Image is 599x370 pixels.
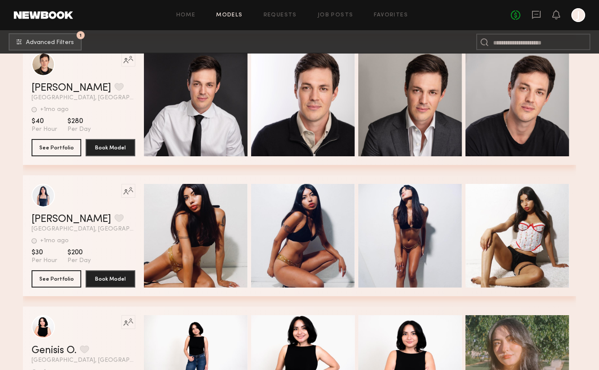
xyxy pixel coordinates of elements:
button: 1Advanced Filters [9,33,82,51]
a: Favorites [374,13,408,18]
div: +1mo ago [40,107,69,113]
span: $40 [32,117,57,126]
span: $280 [67,117,91,126]
span: Per Day [67,126,91,133]
span: Per Hour [32,126,57,133]
span: [GEOGRAPHIC_DATA], [GEOGRAPHIC_DATA] [32,95,135,101]
a: Models [216,13,242,18]
span: Per Hour [32,257,57,265]
a: Job Posts [318,13,354,18]
a: [PERSON_NAME] [32,214,111,225]
div: +1mo ago [40,238,69,244]
span: $30 [32,248,57,257]
a: [PERSON_NAME] [32,83,111,93]
button: See Portfolio [32,139,81,156]
a: Genisis O. [32,345,76,356]
span: 1 [80,33,82,37]
span: $200 [67,248,91,257]
span: [GEOGRAPHIC_DATA], [GEOGRAPHIC_DATA] [32,357,135,364]
span: [GEOGRAPHIC_DATA], [GEOGRAPHIC_DATA] [32,226,135,232]
button: Book Model [86,270,135,288]
span: Per Day [67,257,91,265]
a: J [571,8,585,22]
span: Advanced Filters [26,40,74,46]
a: Home [176,13,196,18]
a: Requests [264,13,297,18]
button: See Portfolio [32,270,81,288]
button: Book Model [86,139,135,156]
